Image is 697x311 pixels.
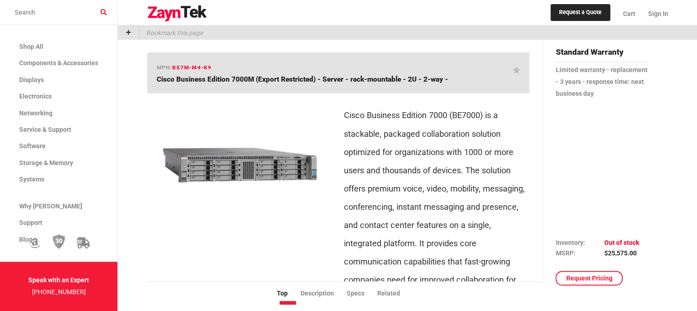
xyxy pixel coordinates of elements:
[550,4,610,21] a: Request a Quote
[28,276,89,284] strong: Speak with an Expert
[642,2,668,25] a: Sign In
[19,59,98,67] span: Components & Accessories
[19,176,44,183] span: Systems
[147,5,207,22] img: logo
[347,288,377,298] li: Specs
[157,63,212,72] h6: mpn:
[555,64,649,100] p: Limited warranty - replacement - 3 years - response time: next business day
[172,64,211,71] span: BE7M-M4-K9
[19,159,73,166] span: Storage & Memory
[140,26,203,40] p: Bookmark this page
[19,76,44,83] span: Displays
[555,46,649,62] h4: Standard Warranty
[19,109,53,117] span: Networking
[277,288,301,298] li: Top
[617,2,642,25] a: Cart
[19,219,42,226] span: Support
[301,288,347,298] li: Description
[19,93,52,100] span: Electronics
[555,248,604,258] td: MSRP
[377,288,413,298] li: Related
[604,248,639,258] td: $25,575.00
[19,43,43,50] span: Shop All
[157,75,448,83] span: Cisco Business Edition 7000M (Export Restricted) - Server - rack-mountable - 2U - 2-way -
[604,239,639,246] span: Out of stock
[19,142,46,150] span: Software
[555,271,623,285] a: Request Pricing
[154,101,326,229] img: BE7M-M4-K9 -- Cisco Business Edition 7000M (Export Restricted) - Server - rack-mountable - 2U - 2...
[623,10,635,17] span: Cart
[32,288,86,295] a: [PHONE_NUMBER]
[53,234,65,249] img: 30 Day Return Policy
[19,126,71,133] span: Service & Support
[19,202,82,210] span: Why [PERSON_NAME]
[555,238,604,248] td: Inventory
